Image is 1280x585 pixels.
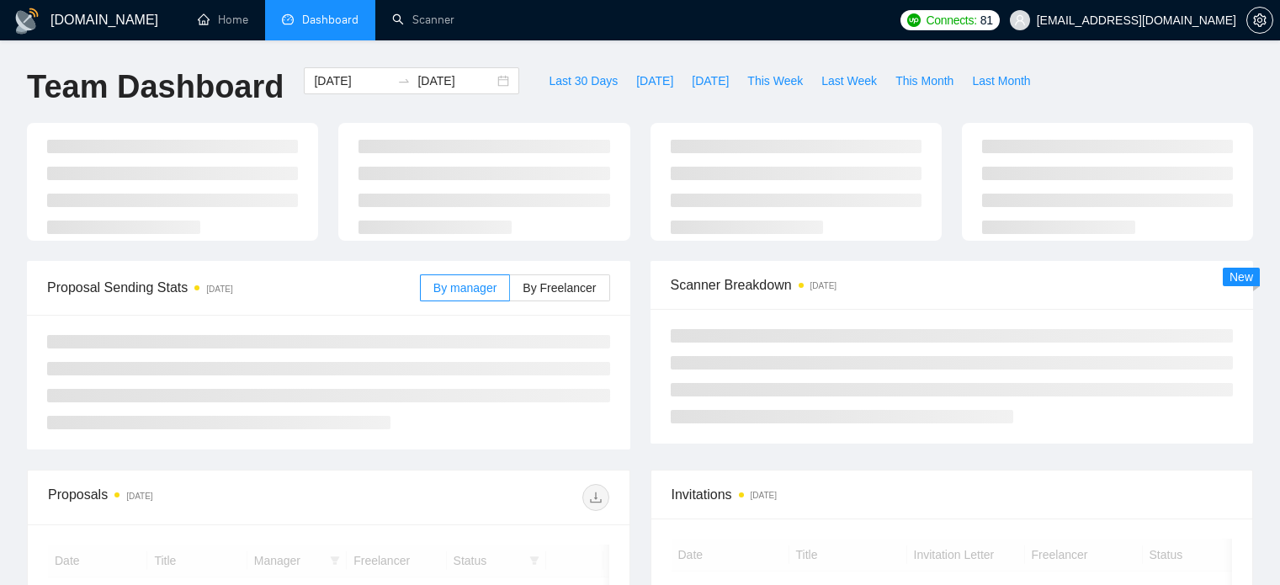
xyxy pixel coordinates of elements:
[13,8,40,35] img: logo
[206,285,232,294] time: [DATE]
[692,72,729,90] span: [DATE]
[886,67,963,94] button: This Month
[392,13,454,27] a: searchScanner
[198,13,248,27] a: homeHome
[907,13,921,27] img: upwork-logo.png
[1014,14,1026,26] span: user
[47,277,420,298] span: Proposal Sending Stats
[549,72,618,90] span: Last 30 Days
[926,11,976,29] span: Connects:
[821,72,877,90] span: Last Week
[314,72,390,90] input: Start date
[980,11,993,29] span: 81
[636,72,673,90] span: [DATE]
[747,72,803,90] span: This Week
[523,281,596,295] span: By Freelancer
[1230,270,1253,284] span: New
[302,13,359,27] span: Dashboard
[812,67,886,94] button: Last Week
[738,67,812,94] button: This Week
[48,484,328,511] div: Proposals
[1246,13,1273,27] a: setting
[417,72,494,90] input: End date
[671,274,1234,295] span: Scanner Breakdown
[682,67,738,94] button: [DATE]
[972,72,1030,90] span: Last Month
[27,67,284,107] h1: Team Dashboard
[397,74,411,88] span: to
[539,67,627,94] button: Last 30 Days
[433,281,497,295] span: By manager
[282,13,294,25] span: dashboard
[1247,13,1272,27] span: setting
[810,281,837,290] time: [DATE]
[126,492,152,501] time: [DATE]
[397,74,411,88] span: swap-right
[627,67,682,94] button: [DATE]
[895,72,953,90] span: This Month
[672,484,1233,505] span: Invitations
[963,67,1039,94] button: Last Month
[1246,7,1273,34] button: setting
[751,491,777,500] time: [DATE]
